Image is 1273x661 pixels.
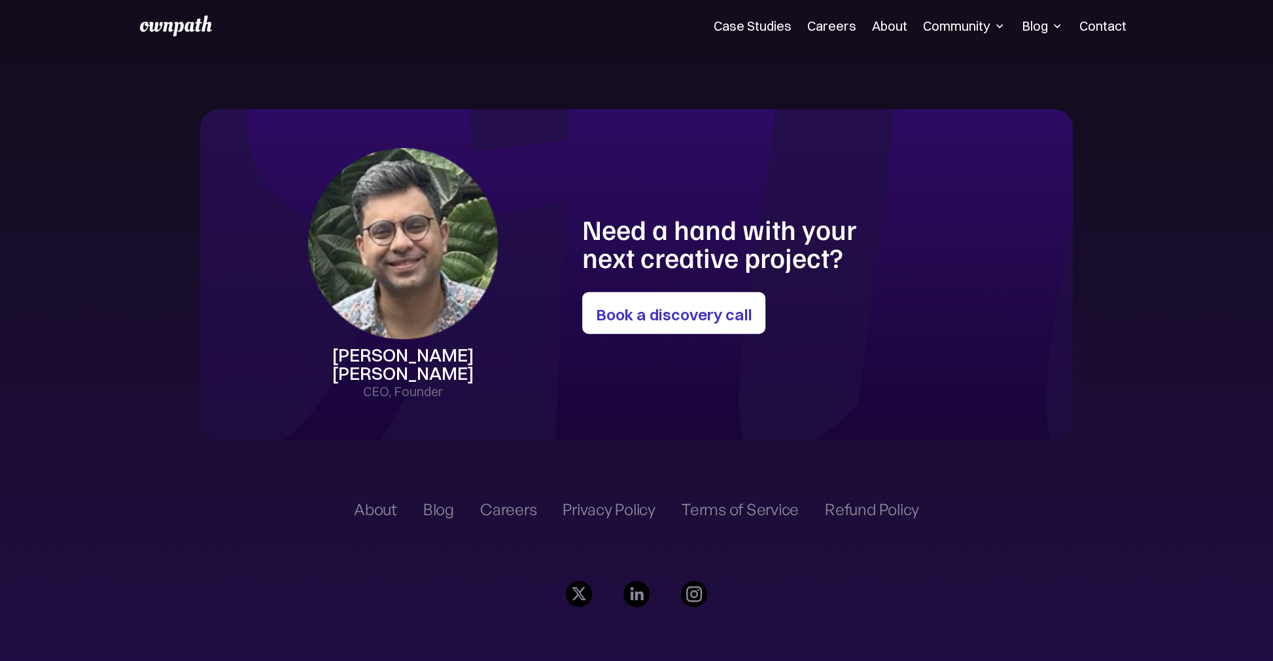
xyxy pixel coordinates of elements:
a: Privacy Policy [563,501,655,517]
a: Book a discovery call [582,292,765,334]
div: [PERSON_NAME] [PERSON_NAME] [268,346,538,382]
a: Refund Policy [825,501,919,517]
h1: Need a hand with your next creative project? [582,215,921,271]
a: Contact [1079,18,1126,34]
div: Community [923,18,1006,34]
a: Blog [423,501,454,517]
div: CEO, Founder [362,382,443,401]
a: Careers [480,501,536,517]
a: About [354,501,397,517]
div: Blog [1022,18,1064,34]
a: Careers [807,18,856,34]
a: Terms of Service [682,501,799,517]
a: Case Studies [714,18,792,34]
a: About [872,18,907,34]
